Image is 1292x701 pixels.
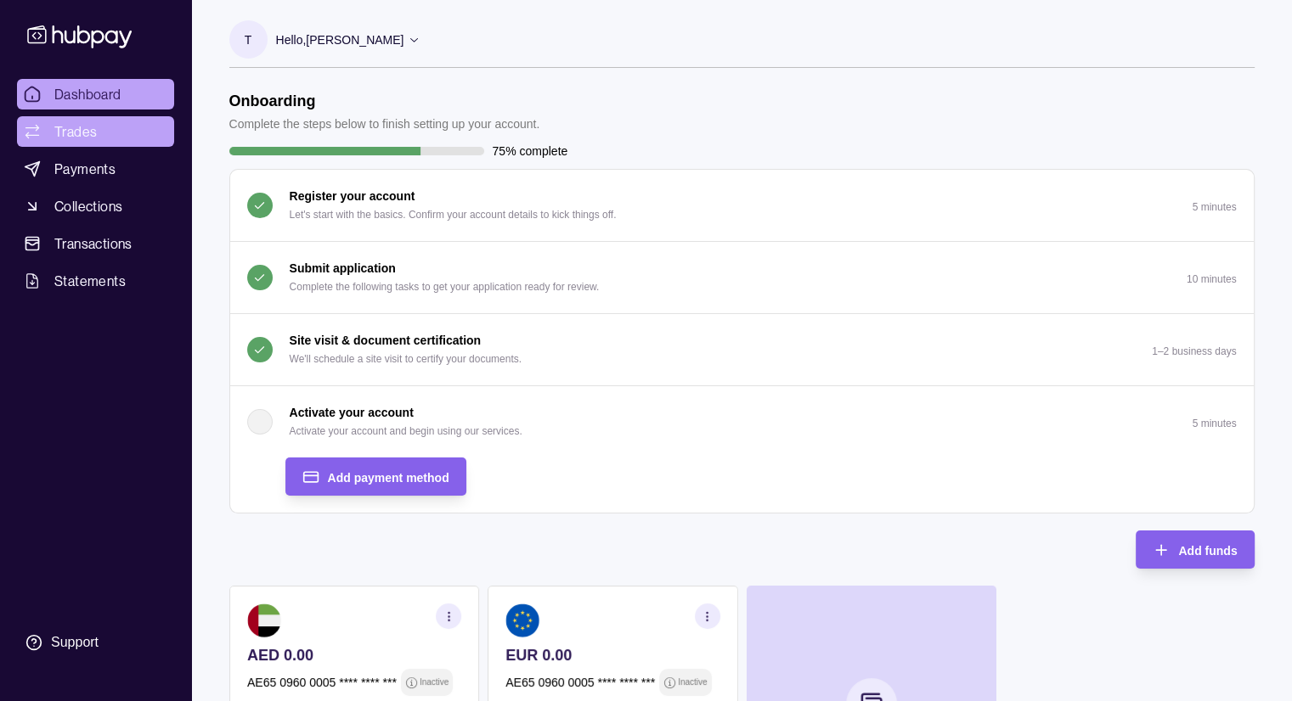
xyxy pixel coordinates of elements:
[245,31,252,49] p: T
[54,271,126,291] span: Statements
[1178,544,1237,558] span: Add funds
[1136,530,1254,569] button: Add funds
[1192,201,1236,213] p: 5 minutes
[290,259,396,278] p: Submit application
[1192,418,1236,429] p: 5 minutes
[505,603,539,637] img: eu
[17,154,174,184] a: Payments
[290,205,617,224] p: Let's start with the basics. Confirm your account details to kick things off.
[1187,273,1237,285] p: 10 minutes
[54,84,121,104] span: Dashboard
[54,121,97,142] span: Trades
[493,142,568,160] p: 75% complete
[419,673,448,692] p: Inactive
[54,159,116,179] span: Payments
[17,79,174,109] a: Dashboard
[290,403,414,422] p: Activate your account
[247,646,461,665] p: AED 0.00
[290,331,482,350] p: Site visit & document certification
[17,191,174,222] a: Collections
[230,314,1254,385] button: Site visit & document certification We'll schedule a site visit to certify your documents.1–2 bus...
[51,633,99,652] div: Support
[290,422,522,440] p: Activate your account and begin using our services.
[290,187,415,205] p: Register your account
[276,31,404,49] p: Hello, [PERSON_NAME]
[1152,345,1236,357] p: 1–2 business days
[17,625,174,660] a: Support
[247,603,281,637] img: ae
[230,386,1254,457] button: Activate your account Activate your account and begin using our services.5 minutes
[290,278,600,296] p: Complete the following tasks to get your application ready for review.
[229,115,540,133] p: Complete the steps below to finish setting up your account.
[17,266,174,296] a: Statements
[678,673,707,692] p: Inactive
[290,350,522,368] p: We'll schedule a site visit to certify your documents.
[285,457,466,496] button: Add payment method
[229,92,540,110] h1: Onboarding
[17,116,174,147] a: Trades
[230,170,1254,241] button: Register your account Let's start with the basics. Confirm your account details to kick things of...
[328,471,449,485] span: Add payment method
[54,196,122,216] span: Collections
[230,457,1254,513] div: Activate your account Activate your account and begin using our services.5 minutes
[230,242,1254,313] button: Submit application Complete the following tasks to get your application ready for review.10 minutes
[54,233,133,254] span: Transactions
[17,228,174,259] a: Transactions
[505,646,719,665] p: EUR 0.00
